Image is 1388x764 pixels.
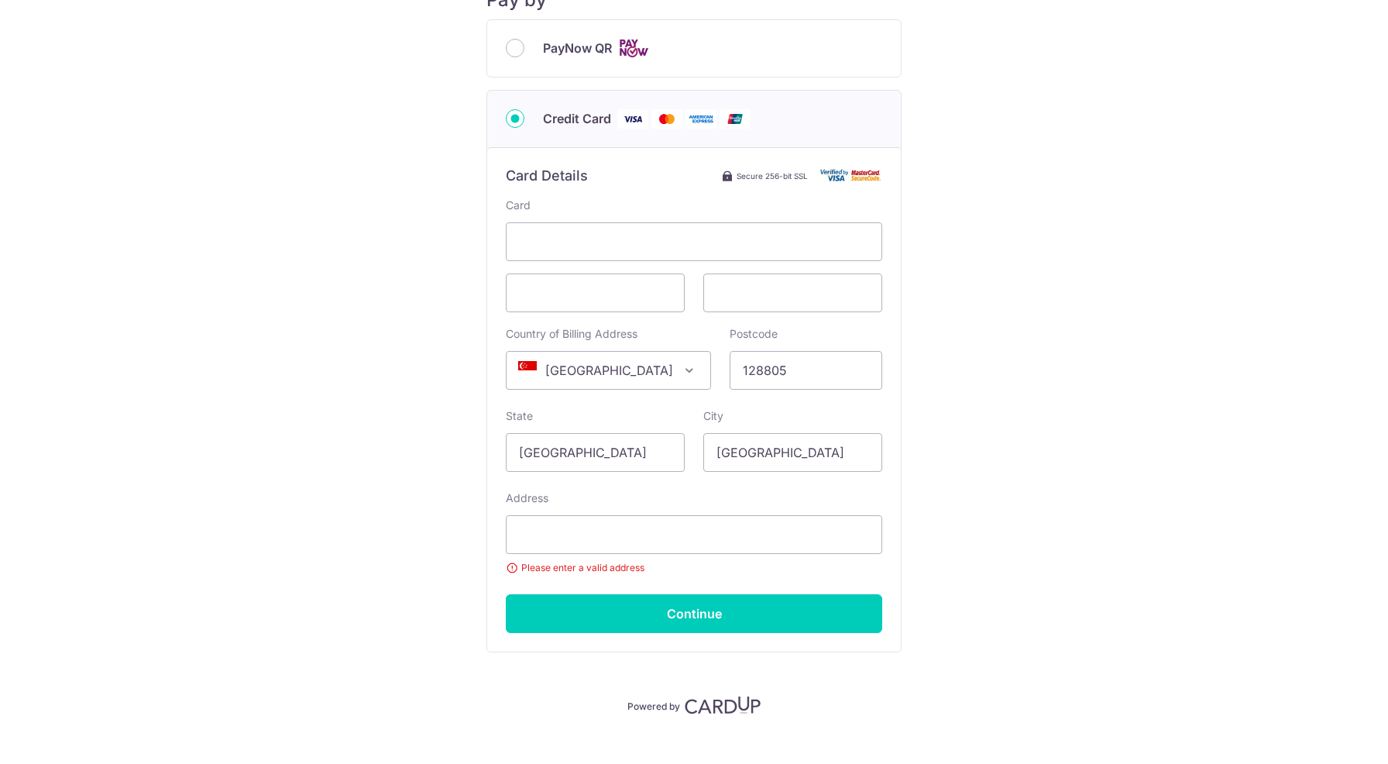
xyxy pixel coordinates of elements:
label: Card [506,198,531,213]
label: City [703,408,723,424]
iframe: Secure card number input frame [519,232,869,251]
img: Mastercard [651,109,682,129]
span: Singapore [506,351,711,390]
input: Continue [506,594,882,633]
label: Address [506,490,548,506]
iframe: Secure card security code input frame [716,284,869,302]
label: Country of Billing Address [506,326,637,342]
div: PayNow QR Cards logo [506,39,882,58]
img: American Express [685,109,716,129]
h6: Card Details [506,167,588,185]
img: Visa [617,109,648,129]
span: PayNow QR [543,39,612,57]
img: Union Pay [720,109,751,129]
span: Singapore [507,352,710,389]
img: Cards logo [618,39,649,58]
span: Credit Card [543,109,611,128]
img: CardUp [685,696,761,714]
iframe: Secure card expiration date input frame [519,284,672,302]
span: Secure 256-bit SSL [737,170,808,182]
label: State [506,408,533,424]
div: Credit Card Visa Mastercard American Express Union Pay [506,109,882,129]
img: Card secure [820,169,882,182]
small: Please enter a valid address [506,560,882,576]
p: Powered by [627,697,680,713]
input: Example 123456 [730,351,882,390]
label: Postcode [730,326,778,342]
